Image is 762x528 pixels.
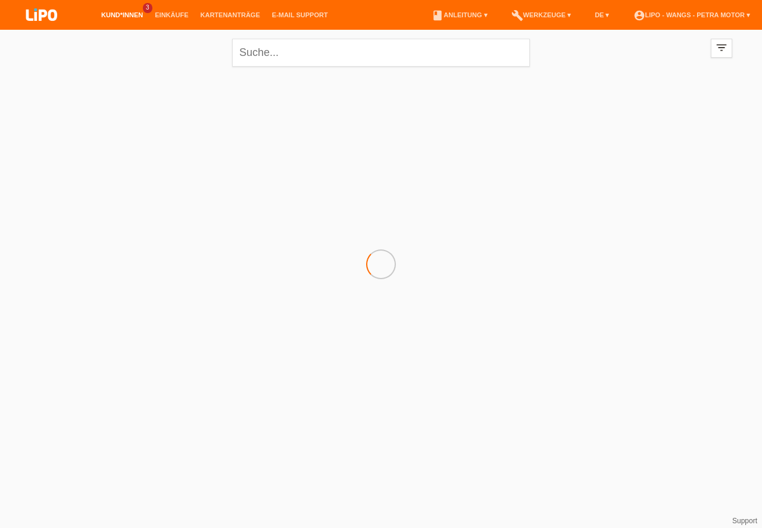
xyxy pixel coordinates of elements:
[732,517,757,525] a: Support
[195,11,266,18] a: Kartenanträge
[432,10,444,21] i: book
[12,24,71,33] a: LIPO pay
[426,11,493,18] a: bookAnleitung ▾
[589,11,615,18] a: DE ▾
[143,3,152,13] span: 3
[95,11,149,18] a: Kund*innen
[633,10,645,21] i: account_circle
[232,39,530,67] input: Suche...
[266,11,334,18] a: E-Mail Support
[149,11,194,18] a: Einkäufe
[715,41,728,54] i: filter_list
[627,11,757,18] a: account_circleLIPO - Wangs - Petra Motor ▾
[505,11,577,18] a: buildWerkzeuge ▾
[511,10,523,21] i: build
